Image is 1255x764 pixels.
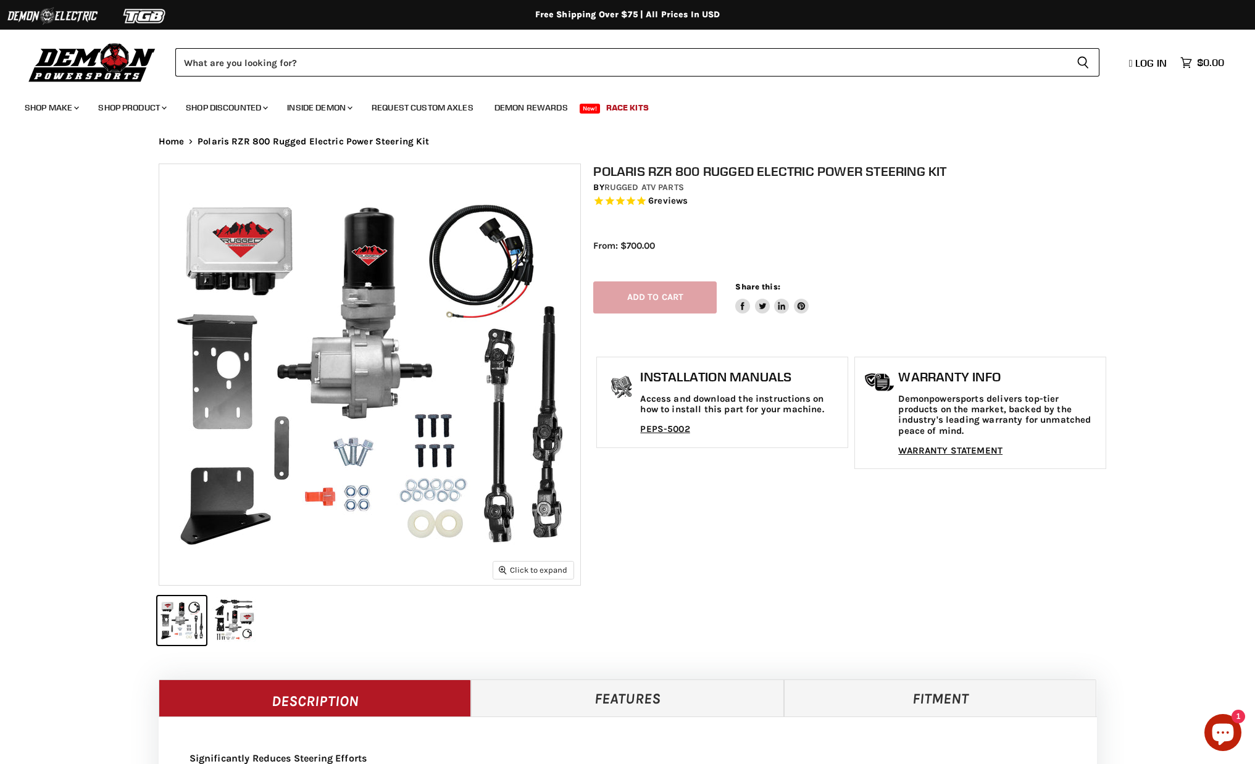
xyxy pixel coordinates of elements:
span: $0.00 [1197,57,1224,69]
h1: Warranty Info [898,370,1099,384]
a: Description [159,679,472,716]
button: Search [1067,48,1099,77]
span: Click to expand [499,565,567,575]
img: Demon Electric Logo 2 [6,4,99,28]
a: WARRANTY STATEMENT [898,445,1003,456]
span: New! [580,104,601,114]
ul: Main menu [15,90,1221,120]
img: Demon Powersports [25,40,160,84]
a: $0.00 [1174,54,1230,72]
inbox-online-store-chat: Shopify online store chat [1201,714,1245,754]
a: Race Kits [597,95,658,120]
a: Features [471,679,784,716]
button: IMAGE thumbnail [210,596,259,645]
div: by [593,181,1109,194]
div: Free Shipping Over $75 | All Prices In USD [134,9,1122,20]
a: PEPS-5002 [640,423,690,434]
a: Log in [1124,57,1174,69]
input: Search [175,48,1067,77]
a: Rugged ATV Parts [604,182,684,193]
a: Demon Rewards [485,95,577,120]
a: Request Custom Axles [362,95,483,120]
a: Inside Demon [278,95,360,120]
img: IMAGE [159,164,580,585]
nav: Breadcrumbs [134,136,1122,147]
span: From: $700.00 [593,240,655,251]
span: Log in [1135,57,1167,69]
aside: Share this: [735,281,809,314]
p: Access and download the instructions on how to install this part for your machine. [640,394,841,415]
img: install_manual-icon.png [606,373,637,404]
form: Product [175,48,1099,77]
h1: Installation Manuals [640,370,841,384]
p: Demonpowersports delivers top-tier products on the market, backed by the industry's leading warra... [898,394,1099,436]
span: Rated 5.0 out of 5 stars 6 reviews [593,195,1109,208]
button: Click to expand [493,562,573,578]
h1: Polaris RZR 800 Rugged Electric Power Steering Kit [593,164,1109,179]
a: Fitment [784,679,1097,716]
span: 6 reviews [648,195,688,206]
span: Polaris RZR 800 Rugged Electric Power Steering Kit [198,136,430,147]
a: Shop Discounted [177,95,275,120]
span: Share this: [735,282,780,291]
button: IMAGE thumbnail [157,596,206,645]
a: Home [159,136,185,147]
img: warranty-icon.png [864,373,895,392]
img: TGB Logo 2 [99,4,191,28]
a: Shop Product [89,95,174,120]
a: Shop Make [15,95,86,120]
span: reviews [654,195,688,206]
